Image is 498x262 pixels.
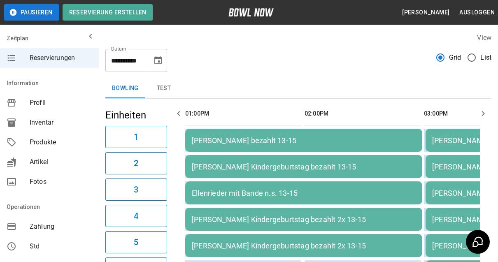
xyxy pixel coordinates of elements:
[480,53,491,63] span: List
[30,177,92,187] span: Fotos
[145,79,182,98] button: test
[30,157,92,167] span: Artikel
[63,4,153,21] button: Reservierung erstellen
[30,137,92,147] span: Produkte
[228,8,274,16] img: logo
[105,179,167,201] button: 3
[192,215,416,224] div: [PERSON_NAME] Kindergeburtstag bezahlt 2x 13-15
[30,118,92,128] span: Inventar
[30,53,92,63] span: Reservierungen
[477,34,491,42] label: View
[134,209,138,223] h6: 4
[105,79,145,98] button: Bowling
[105,126,167,148] button: 1
[192,189,416,197] div: Ellenrieder mit Bande n.s. 13-15
[456,5,498,20] button: Ausloggen
[105,152,167,174] button: 2
[105,205,167,227] button: 4
[185,102,301,125] th: 01:00PM
[192,136,416,145] div: [PERSON_NAME] bezahlt 13-15
[192,162,416,171] div: [PERSON_NAME] Kindergeburtstag bezahlt 13-15
[4,4,59,21] button: Pausieren
[134,130,138,144] h6: 1
[30,222,92,232] span: Zahlung
[30,241,92,251] span: Std
[134,183,138,196] h6: 3
[30,98,92,108] span: Profil
[134,157,138,170] h6: 2
[449,53,461,63] span: Grid
[105,231,167,253] button: 5
[105,79,491,98] div: inventory tabs
[134,236,138,249] h6: 5
[105,109,167,122] h5: Einheiten
[192,241,416,250] div: [PERSON_NAME] Kindergeburtstag bezahlt 2x 13-15
[399,5,453,20] button: [PERSON_NAME]
[150,52,166,69] button: Choose date, selected date is 27. Sep. 2025
[305,102,421,125] th: 02:00PM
